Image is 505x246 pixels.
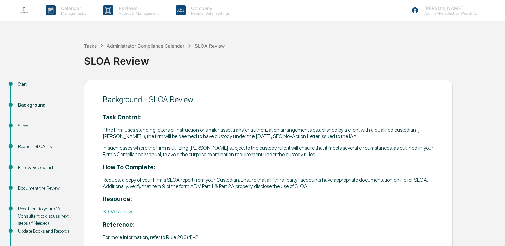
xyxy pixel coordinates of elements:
img: logo [16,2,32,18]
p: For more information, refer to Rule 206(4)-2. [103,234,434,240]
a: SLOA Review [103,208,132,215]
strong: Task Control: [103,114,141,121]
div: Background [18,102,73,109]
p: Calendar [56,5,90,11]
div: Reach out to your ICA Consultant to discuss next steps (If Needed) [18,205,73,227]
div: SLOA Review [195,43,225,49]
p: Request a copy of your Firm's SLOA report from your Custodian. Ensure that all "third-party" acco... [103,177,434,189]
strong: Resource: [103,195,132,202]
div: Document the Review [18,185,73,192]
div: Update Books and Records [18,228,73,235]
p: If the Firm uses standing letters of instruction or similar asset transfer authorization arrangem... [103,127,434,139]
p: Company [186,5,233,11]
div: Background - SLOA Review [103,95,434,104]
div: Filter & Review List [18,164,73,171]
p: Approval Management [113,11,162,16]
iframe: Open customer support [484,224,502,242]
strong: How To Complete: [103,164,155,171]
p: In such cases where the Firm is utilizing [PERSON_NAME] subject to the custody rule, it will ensu... [103,145,434,158]
p: Manage Tasks [56,11,90,16]
p: Admin • Perspective Wealth Advisors [419,11,481,16]
div: SLOA Review [84,50,502,67]
p: [PERSON_NAME] [419,5,481,11]
p: Reviews [113,5,162,11]
div: Start [18,81,73,88]
div: Tasks [84,43,97,49]
div: Steps [18,122,73,129]
strong: Reference: [103,221,135,228]
p: People, Data, Settings [186,11,233,16]
div: Request SLOA List [18,143,73,150]
div: Administrator Compliance Calendar [107,43,184,49]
